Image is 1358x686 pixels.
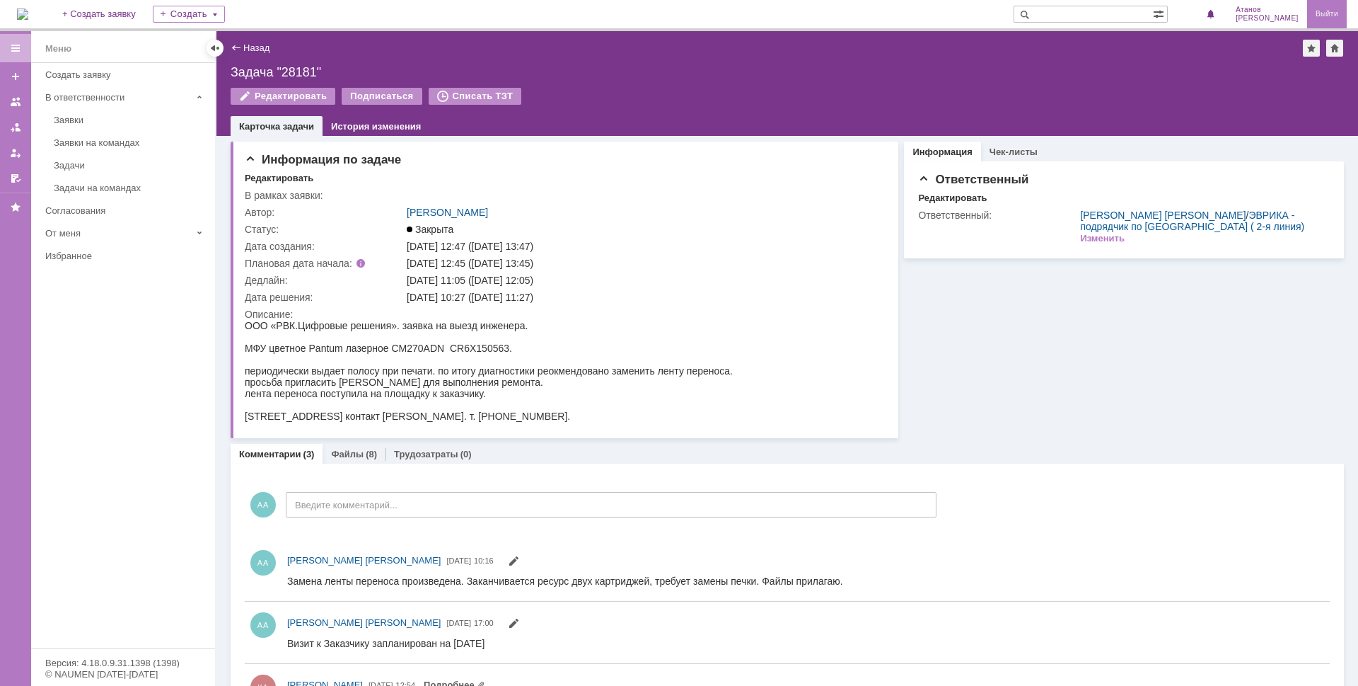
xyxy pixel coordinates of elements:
div: Плановая дата начала: [245,258,387,269]
a: Назад [243,42,269,53]
div: Редактировать [918,193,987,204]
div: Задачи на командах [54,183,207,193]
div: Автор: [245,207,404,218]
div: [DATE] 12:47 ([DATE] 13:47) [407,241,878,252]
div: Изменить [1080,233,1125,244]
div: Ответственный: [918,210,1077,221]
img: logo [17,8,28,20]
a: Перейти на домашнюю страницу [17,8,28,20]
div: Заявки [54,115,207,125]
div: Создать [153,6,225,23]
div: Меню [45,40,71,57]
span: [PERSON_NAME] [PERSON_NAME] [287,617,441,628]
div: (8) [366,449,377,459]
a: Создать заявку [4,65,27,88]
div: Задачи [54,160,207,171]
a: [PERSON_NAME] [PERSON_NAME] [1080,210,1246,221]
div: [DATE] 12:45 ([DATE] 13:45) [407,258,878,269]
div: Согласования [45,205,207,216]
span: 10:16 [474,556,494,565]
span: АА [250,492,276,518]
span: Атанов [1236,6,1299,14]
div: Избранное [45,251,191,261]
a: Файлы [331,449,364,459]
div: Дата решения: [245,292,404,303]
a: Создать заявку [40,64,212,86]
a: Заявки на командах [48,132,212,154]
a: Карточка задачи [239,121,314,132]
span: Информация по задаче [245,153,401,166]
div: Редактировать [245,173,313,184]
span: [PERSON_NAME] [1236,14,1299,23]
a: Информация [912,147,972,157]
div: (0) [460,449,472,459]
a: Задачи [48,154,212,176]
div: © NAUMEN [DATE]-[DATE] [45,670,201,679]
a: Задачи на командах [48,177,212,199]
a: Заявки на командах [4,91,27,113]
span: [DATE] [446,556,471,565]
div: В ответственности [45,92,191,103]
a: Мои согласования [4,167,27,190]
div: Дата создания: [245,241,404,252]
div: Скрыть меню [207,40,224,57]
div: В рамках заявки: [245,190,404,201]
a: [PERSON_NAME] [PERSON_NAME] [287,554,441,568]
a: Трудозатраты [394,449,458,459]
span: Расширенный поиск [1153,6,1167,20]
a: Чек-листы [990,147,1038,157]
div: Дедлайн: [245,275,404,286]
span: [DATE] [446,619,471,627]
a: Комментарии [239,449,301,459]
div: (3) [303,449,315,459]
div: [DATE] 11:05 ([DATE] 12:05) [407,275,878,286]
a: Заявки [48,109,212,131]
div: От меня [45,228,191,239]
span: [PERSON_NAME] [PERSON_NAME] [287,555,441,566]
a: Согласования [40,200,212,222]
div: Статус: [245,224,404,235]
span: 17:00 [474,619,494,627]
span: Закрыта [407,224,453,235]
span: Редактировать [508,557,519,568]
a: Мои заявки [4,142,27,164]
a: Заявки в моей ответственности [4,116,27,139]
div: Заявки на командах [54,137,207,148]
a: [PERSON_NAME] [407,207,488,218]
div: Описание: [245,309,881,320]
div: Создать заявку [45,69,207,80]
div: Добавить в избранное [1303,40,1320,57]
span: Редактировать [508,619,519,631]
div: / [1080,210,1323,232]
a: ЭВРИКА - подрядчик по [GEOGRAPHIC_DATA] ( 2-я линия) [1080,210,1304,232]
span: Ответственный [918,173,1028,186]
a: История изменения [331,121,421,132]
div: [DATE] 10:27 ([DATE] 11:27) [407,292,878,303]
div: Сделать домашней страницей [1326,40,1343,57]
div: Версия: 4.18.0.9.31.1398 (1398) [45,658,201,668]
div: Задача "28181" [231,65,1344,79]
a: [PERSON_NAME] [PERSON_NAME] [287,616,441,630]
